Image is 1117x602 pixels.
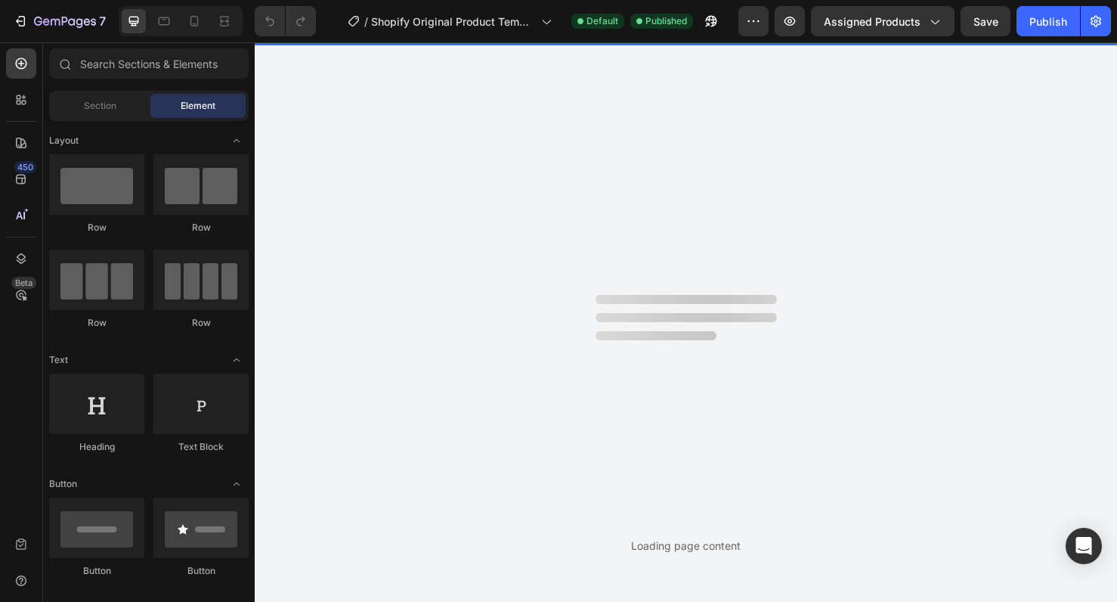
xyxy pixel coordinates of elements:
[371,14,535,29] span: Shopify Original Product Template
[11,277,36,289] div: Beta
[14,161,36,173] div: 450
[153,316,249,330] div: Row
[224,472,249,496] span: Toggle open
[1066,528,1102,564] div: Open Intercom Messenger
[99,12,106,30] p: 7
[49,440,144,454] div: Heading
[49,221,144,234] div: Row
[49,564,144,578] div: Button
[1016,6,1080,36] button: Publish
[224,129,249,153] span: Toggle open
[1029,14,1067,29] div: Publish
[49,134,79,147] span: Layout
[824,14,921,29] span: Assigned Products
[961,6,1010,36] button: Save
[49,316,144,330] div: Row
[153,440,249,454] div: Text Block
[586,14,618,28] span: Default
[631,538,741,554] div: Loading page content
[153,221,249,234] div: Row
[255,6,316,36] div: Undo/Redo
[49,353,68,367] span: Text
[224,348,249,372] span: Toggle open
[645,14,687,28] span: Published
[973,15,998,28] span: Save
[49,48,249,79] input: Search Sections & Elements
[84,99,116,113] span: Section
[181,99,215,113] span: Element
[6,6,113,36] button: 7
[153,564,249,578] div: Button
[364,14,368,29] span: /
[811,6,955,36] button: Assigned Products
[49,477,77,491] span: Button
